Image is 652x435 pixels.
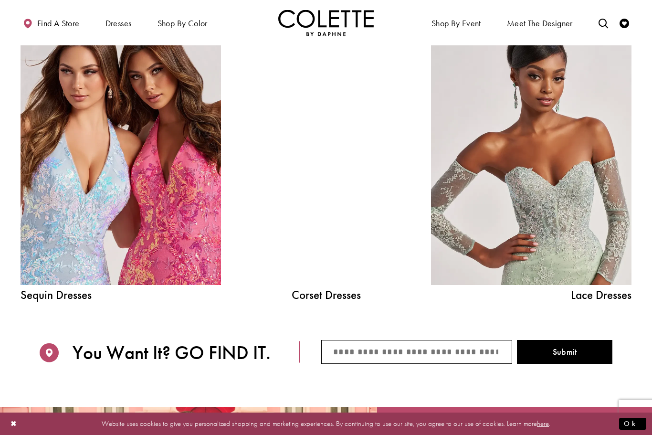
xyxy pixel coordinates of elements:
[6,415,22,432] button: Close Dialog
[619,418,646,430] button: Submit Dialog
[37,19,80,28] span: Find a store
[105,19,132,28] span: Dresses
[507,19,573,28] span: Meet the designer
[617,10,631,36] a: Check Wishlist
[21,289,221,301] span: Sequin Dresses
[21,32,221,285] a: Sequin Dresses Related Link
[254,289,398,301] a: Corset Dresses
[155,10,210,36] span: Shop by color
[73,342,271,364] span: You Want It? GO FIND IT.
[21,10,82,36] a: Find a store
[505,10,575,36] a: Meet the designer
[278,10,374,36] a: Visit Home Page
[431,289,631,301] span: Lace Dresses
[429,10,484,36] span: Shop By Event
[321,340,512,364] input: City/State/ZIP code
[537,419,549,428] a: here
[278,10,374,36] img: Colette by Daphne
[103,10,134,36] span: Dresses
[431,19,481,28] span: Shop By Event
[299,340,631,364] form: Store Finder Form
[69,417,583,430] p: Website uses cookies to give you personalized shopping and marketing experiences. By continuing t...
[158,19,208,28] span: Shop by color
[517,340,612,364] button: Submit
[596,10,610,36] a: Toggle search
[431,32,631,285] a: Lace Dress Spring 2025 collection Related Link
